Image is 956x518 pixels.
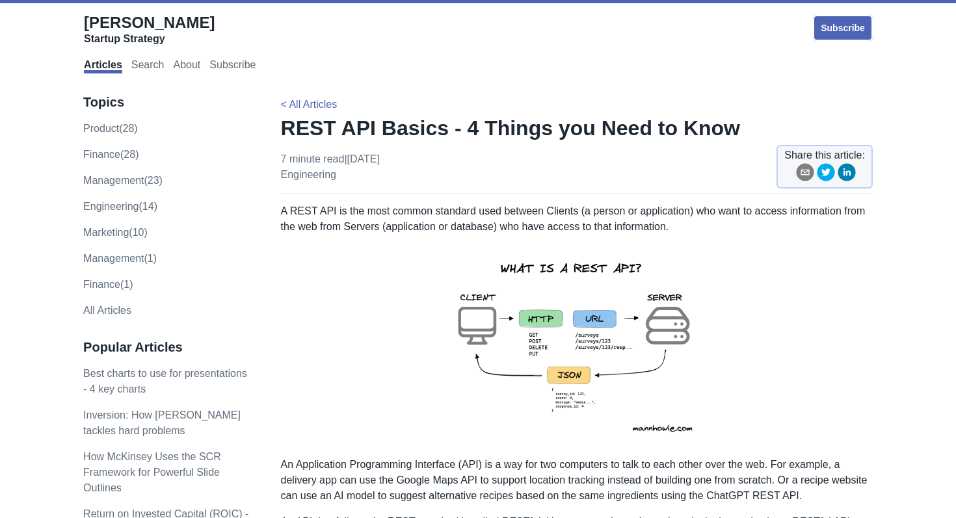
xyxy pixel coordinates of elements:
[813,15,873,41] a: Subscribe
[83,368,247,395] a: Best charts to use for presentations - 4 key charts
[83,175,163,186] a: management(23)
[281,203,873,235] p: A REST API is the most common standard used between Clients (a person or application) who want to...
[83,305,131,316] a: All Articles
[434,245,719,447] img: rest-api
[83,253,157,264] a: Management(1)
[83,123,138,134] a: product(28)
[84,13,215,45] a: [PERSON_NAME]Startup Strategy
[281,169,336,180] a: engineering
[281,151,380,183] p: 7 minute read | [DATE]
[83,279,133,290] a: Finance(1)
[83,409,241,436] a: Inversion: How [PERSON_NAME] tackles hard problems
[281,99,338,110] a: < All Articles
[817,163,835,186] button: twitter
[174,59,201,73] a: About
[84,14,215,31] span: [PERSON_NAME]
[838,163,856,186] button: linkedin
[83,339,253,356] h3: Popular Articles
[796,163,814,186] button: email
[784,148,865,163] span: Share this article:
[83,201,157,212] a: engineering(14)
[84,32,215,45] div: Startup Strategy
[84,59,122,73] a: Articles
[83,94,253,110] h3: Topics
[281,457,873,504] p: An Application Programming Interface (API) is a way for two computers to talk to each other over ...
[209,59,256,73] a: Subscribe
[83,149,139,160] a: finance(28)
[281,115,873,141] h1: REST API Basics - 4 Things you Need to Know
[83,227,148,238] a: marketing(10)
[131,59,165,73] a: Search
[83,451,221,493] a: How McKinsey Uses the SCR Framework for Powerful Slide Outlines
